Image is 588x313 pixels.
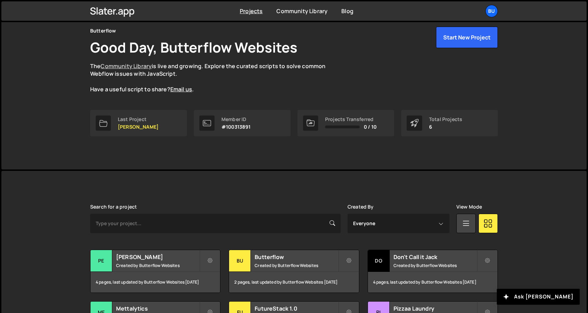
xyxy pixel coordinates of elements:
[276,7,328,15] a: Community Library
[90,62,339,93] p: The is live and growing. Explore the curated scripts to solve common Webflow issues with JavaScri...
[116,263,199,268] small: Created by Butterflow Websites
[348,204,374,210] label: Created By
[255,305,338,312] h2: FutureStack 1.0
[90,27,116,35] div: Butterflow
[116,253,199,261] h2: [PERSON_NAME]
[485,5,498,17] a: Bu
[341,7,353,15] a: Blog
[240,7,263,15] a: Projects
[429,124,462,130] p: 6
[90,38,298,57] h1: Good Day, Butterflow Websites
[393,253,477,261] h2: Don't Call it Jack
[325,117,377,122] div: Projects Transferred
[368,272,497,293] div: 4 pages, last updated by Butterflow Websites [DATE]
[255,253,338,261] h2: Butterflow
[255,263,338,268] small: Created by Butterflow Websites
[393,263,477,268] small: Created by Butterflow Websites
[368,250,498,293] a: Do Don't Call it Jack Created by Butterflow Websites 4 pages, last updated by Butterflow Websites...
[118,124,159,130] p: [PERSON_NAME]
[91,272,220,293] div: 4 pages, last updated by Butterflow Websites [DATE]
[118,117,159,122] div: Last Project
[436,27,498,48] button: Start New Project
[229,250,359,293] a: Bu Butterflow Created by Butterflow Websites 2 pages, last updated by Butterflow Websites [DATE]
[368,250,390,272] div: Do
[393,305,477,312] h2: Pizzaa Laundry
[229,250,251,272] div: Bu
[429,117,462,122] div: Total Projects
[221,124,251,130] p: #100313891
[101,62,152,70] a: Community Library
[91,250,112,272] div: Pe
[90,250,220,293] a: Pe [PERSON_NAME] Created by Butterflow Websites 4 pages, last updated by Butterflow Websites [DATE]
[364,124,377,130] span: 0 / 10
[90,204,137,210] label: Search for a project
[90,214,341,233] input: Type your project...
[90,110,187,136] a: Last Project [PERSON_NAME]
[170,85,192,93] a: Email us
[221,117,251,122] div: Member ID
[229,272,359,293] div: 2 pages, last updated by Butterflow Websites [DATE]
[497,289,580,305] button: Ask [PERSON_NAME]
[456,204,482,210] label: View Mode
[116,305,199,312] h2: Mettalytics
